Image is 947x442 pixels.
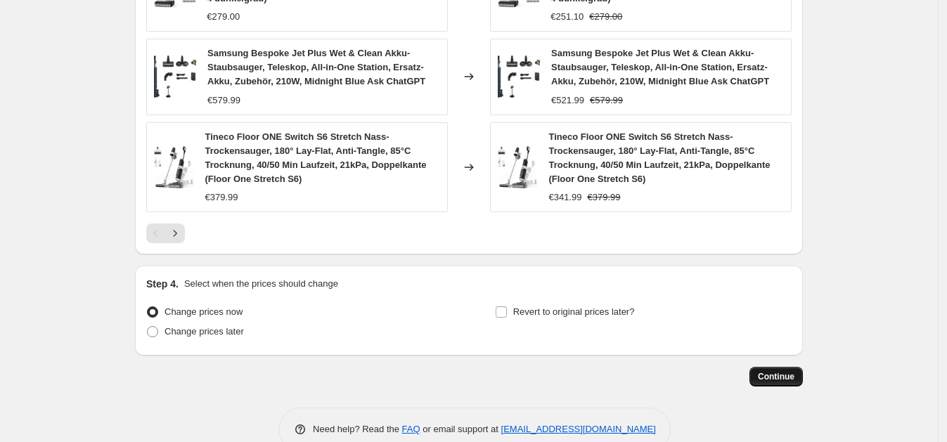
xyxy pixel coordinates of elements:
[590,93,623,108] strike: €579.99
[207,48,425,86] span: Samsung Bespoke Jet Plus Wet & Clean Akku-Staubsauger, Teleskop, All-in-One Station, Ersatz-Akku,...
[498,56,540,98] img: 61LmjjJLfhL._AC_SL1500_80x.jpg
[501,424,656,434] a: [EMAIL_ADDRESS][DOMAIN_NAME]
[548,190,581,204] div: €341.99
[313,424,402,434] span: Need help? Read the
[165,326,244,337] span: Change prices later
[146,223,185,243] nav: Pagination
[758,371,794,382] span: Continue
[749,367,803,386] button: Continue
[420,424,501,434] span: or email support at
[207,10,240,24] div: €279.00
[184,277,338,291] p: Select when the prices should change
[551,48,769,86] span: Samsung Bespoke Jet Plus Wet & Clean Akku-Staubsauger, Teleskop, All-in-One Station, Ersatz-Akku,...
[205,131,426,184] span: Tineco Floor ONE Switch S6 Stretch Nass-Trockensauger, 180° Lay-Flat, Anti-Tangle, 85°C Trocknung...
[165,306,243,317] span: Change prices now
[154,146,193,188] img: 71bSkd7VJlL._AC_SL1500_80x.jpg
[587,190,620,204] strike: €379.99
[165,223,185,243] button: Next
[154,56,196,98] img: 61LmjjJLfhL._AC_SL1500_80x.jpg
[207,93,240,108] div: €579.99
[513,306,635,317] span: Revert to original prices later?
[589,10,622,24] strike: €279.00
[402,424,420,434] a: FAQ
[550,10,584,24] div: €251.10
[205,190,238,204] div: €379.99
[551,93,584,108] div: €521.99
[548,131,770,184] span: Tineco Floor ONE Switch S6 Stretch Nass-Trockensauger, 180° Lay-Flat, Anti-Tangle, 85°C Trocknung...
[498,146,537,188] img: 71bSkd7VJlL._AC_SL1500_80x.jpg
[146,277,179,291] h2: Step 4.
